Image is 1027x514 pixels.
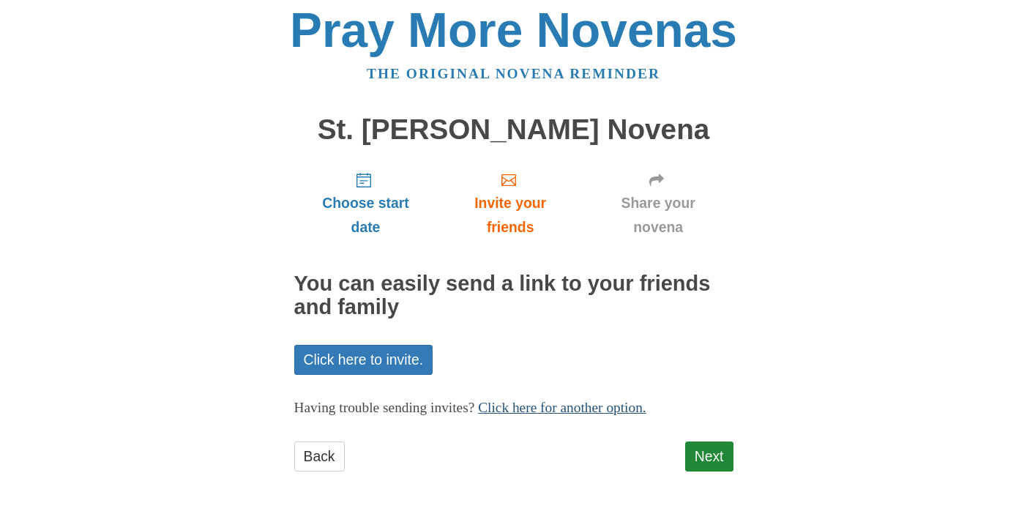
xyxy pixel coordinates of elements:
h1: St. [PERSON_NAME] Novena [294,114,733,146]
a: Click here for another option. [478,400,646,415]
span: Invite your friends [452,191,568,239]
span: Choose start date [309,191,423,239]
a: Pray More Novenas [290,3,737,57]
h2: You can easily send a link to your friends and family [294,272,733,319]
a: The original novena reminder [367,66,660,81]
a: Next [685,442,733,472]
a: Click here to invite. [294,345,433,375]
span: Share your novena [598,191,719,239]
span: Having trouble sending invites? [294,400,475,415]
a: Invite your friends [437,160,583,247]
a: Back [294,442,345,472]
a: Share your novena [583,160,733,247]
a: Choose start date [294,160,438,247]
